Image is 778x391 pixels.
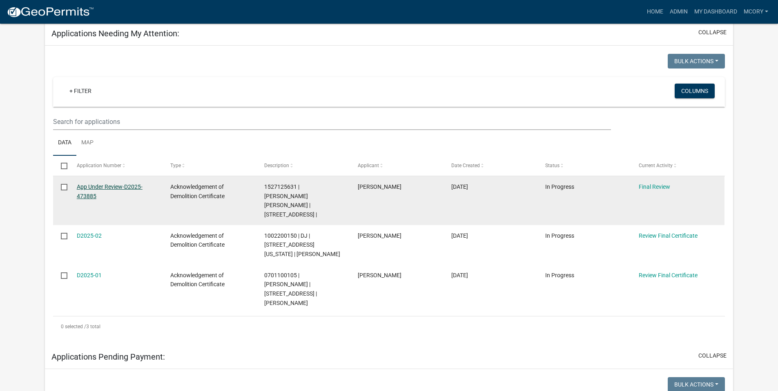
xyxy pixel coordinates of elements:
div: collapse [45,46,733,345]
a: Map [76,130,98,156]
button: collapse [698,351,727,360]
span: Applicant [358,163,379,168]
span: 09/04/2025 [451,232,468,239]
datatable-header-cell: Applicant [350,156,444,175]
datatable-header-cell: Status [537,156,631,175]
span: In Progress [545,272,574,278]
a: Review Final Certificate [639,272,698,278]
span: 09/04/2025 [451,183,468,190]
datatable-header-cell: Type [163,156,256,175]
span: Description [264,163,289,168]
span: Kimberly Grandinetti [358,272,401,278]
input: Search for applications [53,113,611,130]
a: Admin [667,4,691,20]
span: Type [170,163,181,168]
a: + Filter [63,84,98,98]
span: 0701100105 | SMITH, LAUREN | 2401 SW Prairie Trail Pkwy | Laura Johnston [264,272,317,306]
span: In Progress [545,232,574,239]
a: Review Final Certificate [639,232,698,239]
span: Status [545,163,560,168]
a: App Under Review-D2025-473885 [77,183,143,199]
h5: Applications Pending Payment: [51,352,165,362]
span: In Progress [545,183,574,190]
span: Allie Hoffman [358,232,401,239]
span: Laura Johnston [358,183,401,190]
a: Final Review [639,183,670,190]
span: Acknowledgement of Demolition Certificate [170,183,225,199]
span: Acknowledgement of Demolition Certificate [170,232,225,248]
datatable-header-cell: Current Activity [631,156,724,175]
a: Home [644,4,667,20]
span: Date Created [451,163,480,168]
span: Current Activity [639,163,673,168]
button: collapse [698,28,727,37]
span: 09/04/2025 [451,272,468,278]
datatable-header-cell: Description [256,156,350,175]
span: 1527125631 | Matthew Daisy Cory | 428 Main Street | [264,183,317,218]
datatable-header-cell: Select [53,156,69,175]
datatable-header-cell: Application Number [69,156,163,175]
a: D2025-01 [77,272,102,278]
datatable-header-cell: Date Created [444,156,537,175]
a: D2025-02 [77,232,102,239]
span: 1002200150 | DJ | 22355 610TH AVE Nevada | Laura Johnston [264,232,340,258]
a: My Dashboard [691,4,740,20]
span: 0 selected / [61,324,86,329]
div: 3 total [53,316,725,337]
span: Acknowledgement of Demolition Certificate [170,272,225,288]
a: mcory [740,4,771,20]
button: Bulk Actions [668,54,725,68]
span: Application Number [77,163,121,168]
a: Data [53,130,76,156]
h5: Applications Needing My Attention: [51,29,179,38]
button: Columns [675,84,715,98]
